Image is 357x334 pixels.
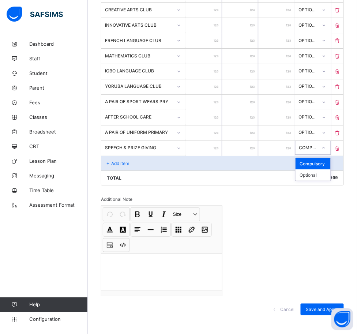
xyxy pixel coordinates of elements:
button: Show blocks [104,239,116,251]
div: COMPULSORY [299,145,317,150]
div: OPTIONAL [299,22,318,27]
button: Size [171,208,199,221]
button: Horizontal line [144,224,157,236]
div: OPTIONAL [299,130,318,135]
button: Italic [158,208,170,221]
div: OPTIONAL [299,68,318,74]
button: Code view [117,239,129,251]
span: Additional Note [101,196,132,202]
span: Assessment Format [29,202,88,208]
button: List [158,224,170,236]
button: Open asap [331,308,353,330]
span: CBT [29,143,88,149]
div: MATHEMATICS CLUB [105,53,173,58]
div: A PAIR OF SPORT WEARS PRY [105,99,173,104]
div: Compulsory [296,158,331,169]
div: YORUBA LANGUAGE CLUB [105,83,173,89]
span: Cancel [280,307,295,312]
div: OPTIONAL [299,37,318,43]
span: Broadsheet [29,129,88,135]
span: Staff [29,56,88,61]
div: OPTIONAL [299,7,318,12]
button: Font Color [104,224,116,236]
button: Bold [131,208,144,221]
div: OPTIONAL [299,53,318,58]
div: IGBO LANGUAGE CLUB [105,68,173,74]
span: Fees [29,100,88,105]
div: OPTIONAL [299,83,318,89]
span: Save and Apply [306,307,338,312]
button: Redo [117,208,129,221]
button: Undo [104,208,116,221]
button: Link [185,224,198,236]
span: Dashboard [29,41,88,47]
span: Classes [29,114,88,120]
span: Lesson Plan [29,158,88,164]
div: Optional [296,169,331,181]
span: Help [29,302,87,308]
div: OPTIONAL [299,114,318,120]
span: Time Table [29,187,88,193]
button: Underline [144,208,157,221]
div: CREATIVE ARTS CLUB [105,7,173,12]
div: AFTER SCHOOL CARE [105,114,173,120]
span: Parent [29,85,88,91]
button: Table [172,224,185,236]
div: A PAIR OF UNIFORM PRIMARY [105,130,173,135]
div: FRENCH LANGUAGE CLUB [105,37,173,43]
button: Image [199,224,211,236]
button: Align [131,224,144,236]
div: SPEECH & PRIZE GIVING [105,145,173,150]
div: OPTIONAL [299,99,318,104]
span: Student [29,70,88,76]
img: safsims [7,7,63,22]
div: INNOVATIVE ARTS CLUB [105,22,173,27]
p: Total [107,175,121,181]
p: Add item [111,161,129,166]
span: Messaging [29,173,88,179]
span: Configuration [29,316,87,322]
button: Highlight Color [117,224,129,236]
